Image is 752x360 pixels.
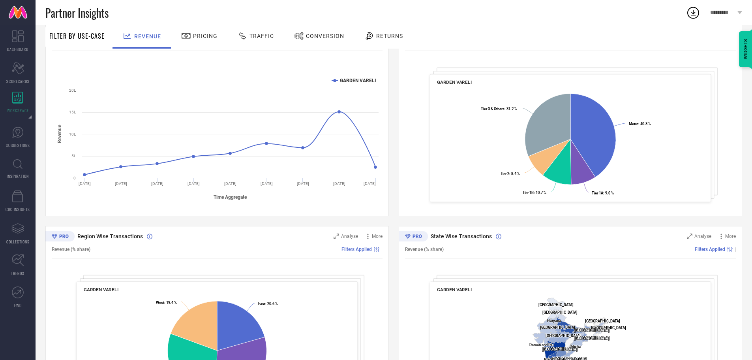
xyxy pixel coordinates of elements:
[57,124,62,143] tspan: Revenue
[7,46,28,52] span: DASHBOARD
[69,132,76,136] text: 10L
[574,336,609,340] text: [GEOGRAPHIC_DATA]
[529,343,553,347] text: Daman and Diu
[591,326,626,330] text: [GEOGRAPHIC_DATA]
[376,33,403,39] span: Returns
[522,190,546,195] text: : 10.7 %
[522,190,534,195] tspan: Tier 1B
[694,234,711,239] span: Analyse
[592,191,604,195] tspan: Tier 1A
[381,247,383,252] span: |
[437,79,472,85] span: GARDEN VARELI
[431,233,492,239] span: State Wise Transactions
[340,78,376,83] text: GARDEN VARELI
[115,181,127,186] text: [DATE]
[6,239,30,245] span: COLLECTIONS
[11,270,24,276] span: TRENDS
[725,234,736,239] span: More
[14,302,22,308] span: FWD
[193,33,218,39] span: Pricing
[214,194,247,200] tspan: Time Aggregate
[306,33,344,39] span: Conversion
[258,302,265,306] tspan: East
[542,310,578,315] text: [GEOGRAPHIC_DATA]
[6,78,30,84] span: SCORECARDS
[297,181,309,186] text: [DATE]
[261,181,273,186] text: [DATE]
[77,233,143,239] span: Region Wise Transactions
[341,247,372,252] span: Filters Applied
[585,319,620,323] text: [GEOGRAPHIC_DATA]
[500,172,520,176] text: : 8.4 %
[49,31,105,41] span: Filter By Use-Case
[156,300,177,305] text: : 19.4 %
[6,206,30,212] span: CDC INSIGHTS
[6,142,30,148] span: SUGGESTIONS
[224,181,236,186] text: [DATE]
[735,247,736,252] span: |
[134,33,161,40] span: Revenue
[73,176,76,180] text: 0
[364,181,376,186] text: [DATE]
[546,334,581,338] text: [GEOGRAPHIC_DATA]
[79,181,91,186] text: [DATE]
[333,181,345,186] text: [DATE]
[500,172,509,176] tspan: Tier 2
[71,154,76,158] text: 5L
[592,191,614,195] text: : 9.0 %
[481,107,504,111] tspan: Tier 3 & Others
[341,234,358,239] span: Analyse
[687,234,692,239] svg: Zoom
[686,6,700,20] div: Open download list
[151,181,163,186] text: [DATE]
[570,344,581,349] text: Odisha
[69,110,76,114] text: 15L
[547,319,561,323] text: Haryana
[69,88,76,92] text: 20L
[334,234,339,239] svg: Zoom
[437,287,472,292] span: GARDEN VARELI
[249,33,274,39] span: Traffic
[542,347,578,351] text: [GEOGRAPHIC_DATA]
[629,122,651,126] text: : 40.8 %
[629,122,638,126] tspan: Metro
[540,325,575,330] text: [GEOGRAPHIC_DATA]
[372,234,383,239] span: More
[45,231,75,243] div: Premium
[188,181,200,186] text: [DATE]
[156,300,164,305] tspan: West
[258,302,278,306] text: : 20.6 %
[7,107,29,113] span: WORKSPACE
[7,173,29,179] span: INSPIRATION
[52,247,90,252] span: Revenue (% share)
[399,231,428,243] div: Premium
[538,303,574,307] text: [GEOGRAPHIC_DATA]
[695,247,725,252] span: Filters Applied
[574,328,609,332] text: [GEOGRAPHIC_DATA]
[481,107,517,111] text: : 31.2 %
[45,5,109,21] span: Partner Insights
[405,247,444,252] span: Revenue (% share)
[84,287,118,292] span: GARDEN VARELI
